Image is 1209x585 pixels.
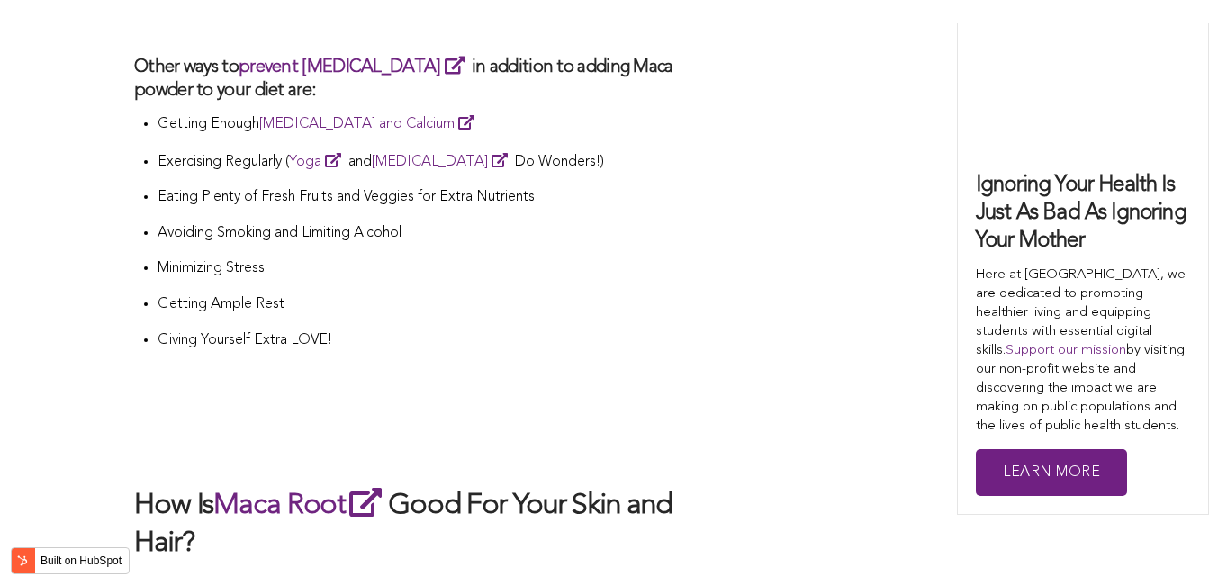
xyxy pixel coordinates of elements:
[1119,499,1209,585] iframe: Chat Widget
[158,329,719,353] p: Giving Yourself Extra LOVE!
[158,293,719,317] p: Getting Ample Rest
[12,550,33,571] img: HubSpot sprocket logo
[134,54,719,103] h3: Other ways to in addition to adding Maca powder to your diet are:
[289,155,348,169] a: Yoga
[259,117,482,131] a: [MEDICAL_DATA] and Calcium
[11,547,130,574] button: Built on HubSpot
[158,257,719,281] p: Minimizing Stress
[239,58,472,76] a: prevent [MEDICAL_DATA]
[158,186,719,210] p: Eating Plenty of Fresh Fruits and Veggies for Extra Nutrients
[158,112,719,137] p: Getting Enough
[33,549,129,572] label: Built on HubSpot
[213,491,388,520] a: Maca Root
[976,449,1127,497] a: Learn More
[134,484,719,562] h2: How Is Good For Your Skin and Hair?
[158,222,719,246] p: Avoiding Smoking and Limiting Alcohol
[158,149,719,175] p: Exercising Regularly ( and Do Wonders!)
[372,155,515,169] a: [MEDICAL_DATA]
